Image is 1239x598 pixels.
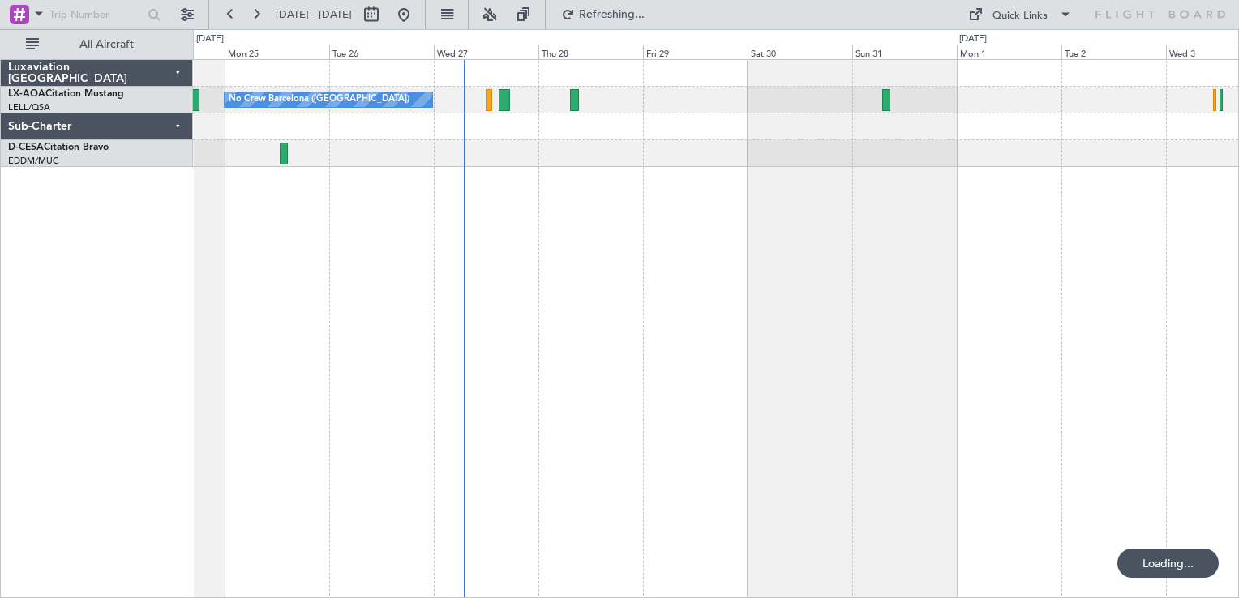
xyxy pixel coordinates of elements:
[49,2,143,27] input: Trip Number
[229,88,409,112] div: No Crew Barcelona ([GEOGRAPHIC_DATA])
[1061,45,1166,59] div: Tue 2
[578,9,646,20] span: Refreshing...
[959,32,987,46] div: [DATE]
[1117,549,1219,578] div: Loading...
[538,45,643,59] div: Thu 28
[8,89,124,99] a: LX-AOACitation Mustang
[276,7,352,22] span: [DATE] - [DATE]
[852,45,957,59] div: Sun 31
[992,8,1048,24] div: Quick Links
[8,143,44,152] span: D-CESA
[42,39,171,50] span: All Aircraft
[8,101,50,113] a: LELL/QSA
[8,155,59,167] a: EDDM/MUC
[960,2,1080,28] button: Quick Links
[748,45,852,59] div: Sat 30
[434,45,538,59] div: Wed 27
[329,45,434,59] div: Tue 26
[554,2,651,28] button: Refreshing...
[643,45,748,59] div: Fri 29
[8,89,45,99] span: LX-AOA
[225,45,329,59] div: Mon 25
[8,143,109,152] a: D-CESACitation Bravo
[18,32,176,58] button: All Aircraft
[196,32,224,46] div: [DATE]
[957,45,1061,59] div: Mon 1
